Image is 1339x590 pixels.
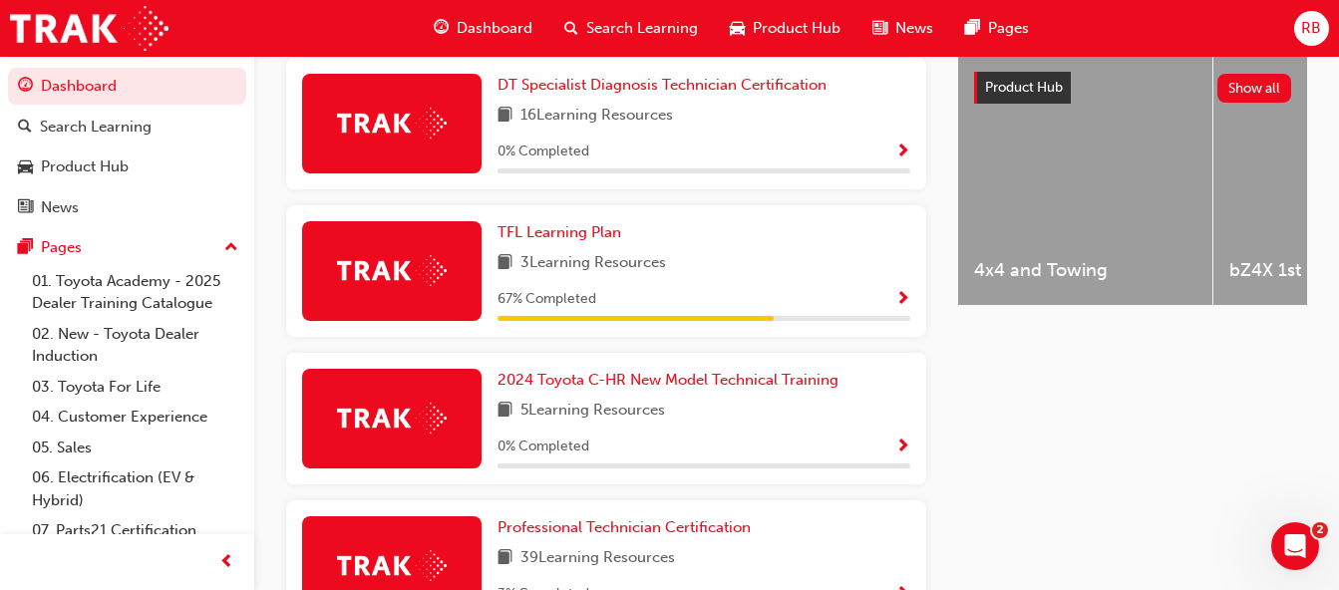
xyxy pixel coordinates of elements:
span: car-icon [730,16,745,41]
div: Product Hub [41,155,129,178]
span: search-icon [18,119,32,137]
a: Search Learning [8,109,246,146]
a: guage-iconDashboard [418,8,548,49]
a: news-iconNews [856,8,949,49]
span: Dashboard [457,17,532,40]
span: RB [1301,17,1321,40]
a: 07. Parts21 Certification [24,515,246,546]
img: Trak [337,108,447,139]
span: pages-icon [965,16,980,41]
span: book-icon [498,104,512,129]
button: Show Progress [895,140,910,164]
span: book-icon [498,546,512,571]
span: 0 % Completed [498,141,589,163]
a: car-iconProduct Hub [714,8,856,49]
span: DT Specialist Diagnosis Technician Certification [498,76,827,94]
button: Show all [1217,74,1292,103]
span: 0 % Completed [498,436,589,458]
span: Show Progress [895,439,910,456]
img: Trak [337,403,447,434]
span: Search Learning [586,17,698,40]
span: 39 Learning Resources [520,546,675,571]
a: pages-iconPages [949,8,1045,49]
button: Pages [8,229,246,266]
span: pages-icon [18,239,33,257]
span: prev-icon [219,550,234,575]
a: search-iconSearch Learning [548,8,714,49]
span: book-icon [498,251,512,276]
a: 2024 Toyota C-HR New Model Technical Training [498,369,846,392]
a: Dashboard [8,68,246,105]
span: 5 Learning Resources [520,399,665,424]
span: up-icon [224,235,238,261]
button: Show Progress [895,435,910,459]
span: news-icon [18,199,33,217]
a: 4x4 and Towing [958,56,1212,305]
a: Product HubShow all [974,72,1291,104]
div: Search Learning [40,116,152,139]
img: Trak [337,550,447,581]
a: 06. Electrification (EV & Hybrid) [24,462,246,515]
div: Pages [41,236,82,259]
img: Trak [10,6,168,51]
span: 16 Learning Resources [520,104,673,129]
button: DashboardSearch LearningProduct HubNews [8,64,246,229]
span: News [895,17,933,40]
span: Product Hub [985,79,1063,96]
span: TFL Learning Plan [498,223,621,241]
span: book-icon [498,399,512,424]
img: Trak [337,255,447,286]
span: Show Progress [895,291,910,309]
span: Product Hub [753,17,840,40]
span: 2 [1312,522,1328,538]
span: search-icon [564,16,578,41]
iframe: Intercom live chat [1271,522,1319,570]
a: 04. Customer Experience [24,402,246,433]
span: 2024 Toyota C-HR New Model Technical Training [498,371,838,389]
a: 05. Sales [24,433,246,463]
a: DT Specialist Diagnosis Technician Certification [498,74,835,97]
span: 3 Learning Resources [520,251,666,276]
a: TFL Learning Plan [498,221,629,244]
a: Product Hub [8,148,246,185]
span: Show Progress [895,144,910,161]
span: guage-icon [434,16,449,41]
span: 4x4 and Towing [974,259,1196,282]
a: Professional Technician Certification [498,516,759,539]
span: Professional Technician Certification [498,518,751,536]
button: Show Progress [895,287,910,312]
span: 67 % Completed [498,288,596,311]
a: 03. Toyota For Life [24,372,246,403]
span: guage-icon [18,78,33,96]
button: RB [1294,11,1329,46]
span: Pages [988,17,1029,40]
div: News [41,196,79,219]
span: car-icon [18,158,33,176]
a: 01. Toyota Academy - 2025 Dealer Training Catalogue [24,266,246,319]
a: 02. New - Toyota Dealer Induction [24,319,246,372]
a: News [8,189,246,226]
span: news-icon [872,16,887,41]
